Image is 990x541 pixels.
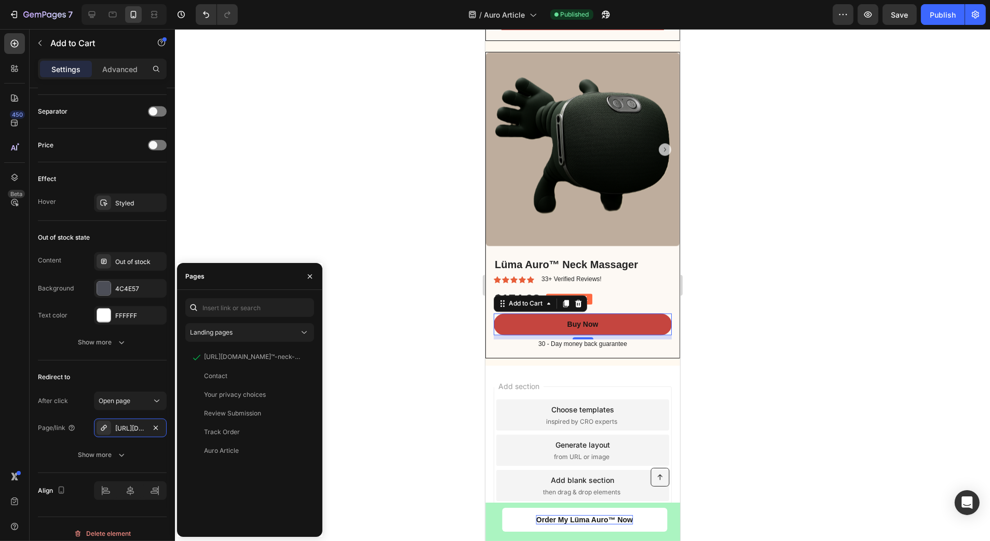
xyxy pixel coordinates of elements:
[484,9,525,20] span: Auro Article
[930,9,956,20] div: Publish
[891,10,908,19] span: Save
[204,427,240,437] div: Track Order
[38,423,76,433] div: Page/link
[204,446,239,455] div: Auro Article
[78,337,127,348] div: Show more
[480,9,482,20] span: /
[38,372,70,382] div: Redirect to
[102,64,138,75] p: Advanced
[115,311,164,321] div: FFFFFF
[38,256,61,265] div: Content
[10,110,25,119] div: 450
[204,352,304,362] div: [URL][DOMAIN_NAME]™-neck-massager
[185,323,314,342] button: Landing pages
[38,333,167,352] button: Show more
[68,8,73,21] p: 7
[185,298,314,317] input: Insert link or search
[38,107,67,116] div: Separator
[38,484,67,498] div: Align
[8,190,25,198] div: Beta
[51,64,80,75] p: Settings
[99,397,130,405] span: Open page
[115,424,145,433] div: [URL][DOMAIN_NAME]™-neck-massager
[115,199,164,208] div: Styled
[38,284,74,293] div: Background
[115,257,164,267] div: Out of stock
[115,284,164,294] div: 4C4E57
[204,371,227,381] div: Contact
[74,528,131,540] div: Delete element
[190,328,233,336] span: Landing pages
[204,409,261,418] div: Review Submission
[185,272,205,281] div: Pages
[38,197,56,206] div: Hover
[38,174,56,184] div: Effect
[38,311,67,320] div: Text color
[561,10,589,19] span: Published
[485,29,680,541] iframe: Design area
[38,446,167,464] button: Show more
[196,4,238,25] div: Undo/Redo
[955,490,980,515] div: Open Intercom Messenger
[921,4,965,25] button: Publish
[94,392,167,410] button: Open page
[50,37,139,49] p: Add to Cart
[204,390,266,399] div: Your privacy choices
[4,4,77,25] button: 7
[78,450,127,460] div: Show more
[38,233,90,242] div: Out of stock state
[883,4,917,25] button: Save
[38,396,68,406] div: After click
[38,141,53,150] div: Price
